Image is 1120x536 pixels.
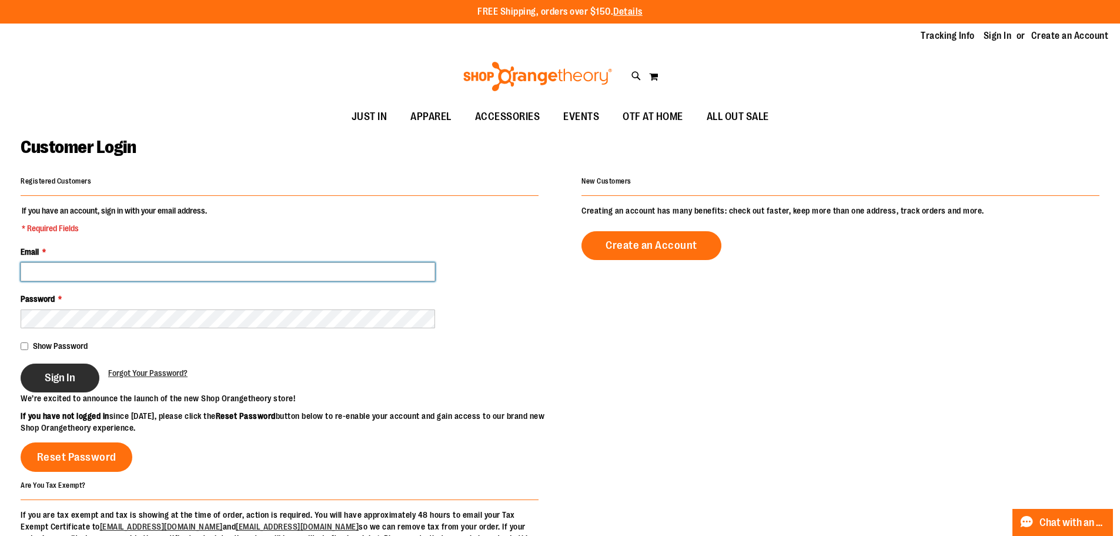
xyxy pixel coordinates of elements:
span: APPAREL [410,104,452,130]
a: Tracking Info [921,29,975,42]
button: Sign In [21,364,99,392]
span: EVENTS [563,104,599,130]
span: JUST IN [352,104,387,130]
span: Email [21,247,39,257]
span: OTF AT HOME [623,104,683,130]
span: Chat with an Expert [1039,517,1106,528]
span: * Required Fields [22,222,207,234]
a: [EMAIL_ADDRESS][DOMAIN_NAME] [100,522,223,531]
button: Chat with an Expert [1012,509,1114,536]
p: since [DATE], please click the button below to re-enable your account and gain access to our bran... [21,410,560,434]
a: Reset Password [21,442,132,472]
span: Forgot Your Password? [108,368,188,378]
span: Password [21,294,55,304]
span: ACCESSORIES [475,104,540,130]
a: Create an Account [581,231,721,260]
p: We’re excited to announce the launch of the new Shop Orangetheory store! [21,392,560,404]
strong: Registered Customers [21,177,91,185]
strong: Are You Tax Exempt? [21,481,86,489]
span: Create an Account [606,239,697,252]
span: Customer Login [21,137,136,157]
span: ALL OUT SALE [707,104,769,130]
strong: New Customers [581,177,631,185]
strong: Reset Password [216,411,276,421]
a: Sign In [984,29,1012,42]
img: Shop Orangetheory [462,62,614,91]
legend: If you have an account, sign in with your email address. [21,205,208,234]
a: Forgot Your Password? [108,367,188,379]
p: Creating an account has many benefits: check out faster, keep more than one address, track orders... [581,205,1099,217]
a: Details [613,6,643,17]
p: FREE Shipping, orders over $150. [477,5,643,19]
span: Sign In [45,371,75,384]
strong: If you have not logged in [21,411,109,421]
a: [EMAIL_ADDRESS][DOMAIN_NAME] [236,522,359,531]
span: Reset Password [37,451,116,464]
span: Show Password [33,341,88,351]
a: Create an Account [1031,29,1109,42]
